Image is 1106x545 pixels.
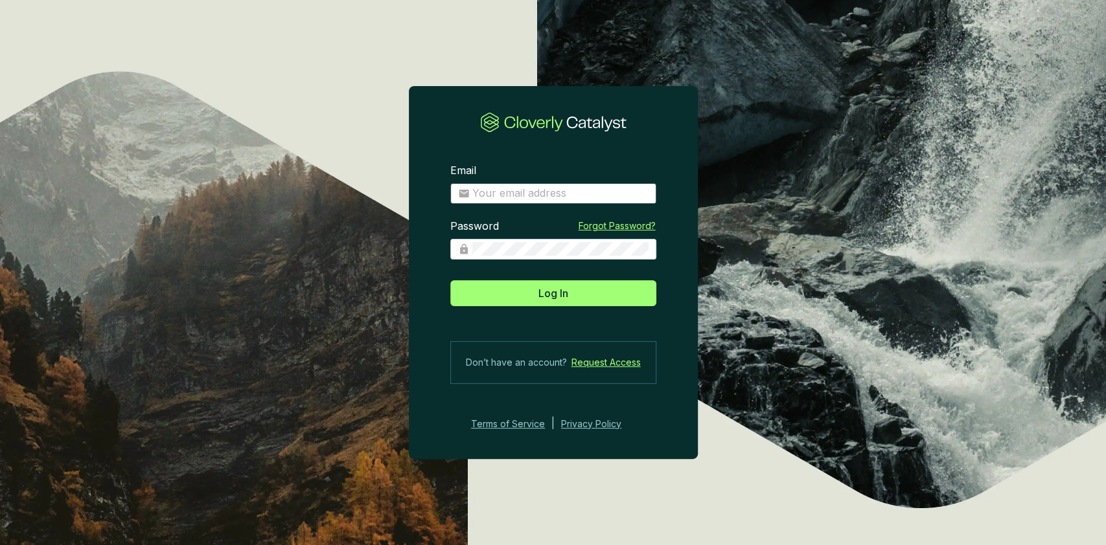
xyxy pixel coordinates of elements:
[450,280,656,306] button: Log In
[551,416,555,432] div: |
[467,416,545,432] a: Terms of Service
[579,219,656,232] a: Forgot Password?
[561,416,639,432] a: Privacy Policy
[472,186,649,201] input: Email
[450,164,476,178] label: Email
[450,219,499,234] label: Password
[472,242,649,256] input: Password
[538,285,568,301] span: Log In
[571,355,641,370] a: Request Access
[466,355,567,370] span: Don’t have an account?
